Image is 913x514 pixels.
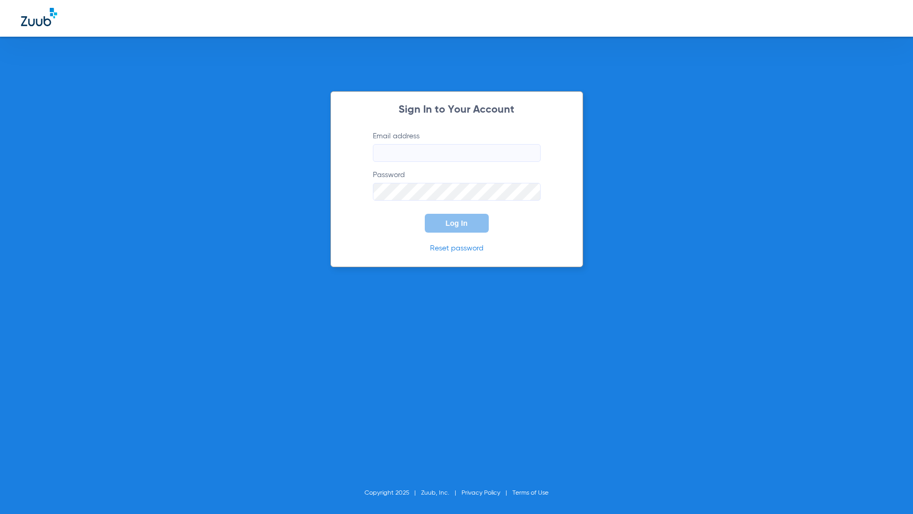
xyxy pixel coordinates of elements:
[364,488,421,498] li: Copyright 2025
[373,183,541,201] input: Password
[425,214,489,233] button: Log In
[373,170,541,201] label: Password
[21,8,57,26] img: Zuub Logo
[373,144,541,162] input: Email address
[861,464,913,514] iframe: Chat Widget
[373,131,541,162] label: Email address
[430,245,484,252] a: Reset password
[446,219,468,227] span: Log In
[421,488,461,498] li: Zuub, Inc.
[461,490,500,496] a: Privacy Policy
[512,490,549,496] a: Terms of Use
[357,105,556,115] h2: Sign In to Your Account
